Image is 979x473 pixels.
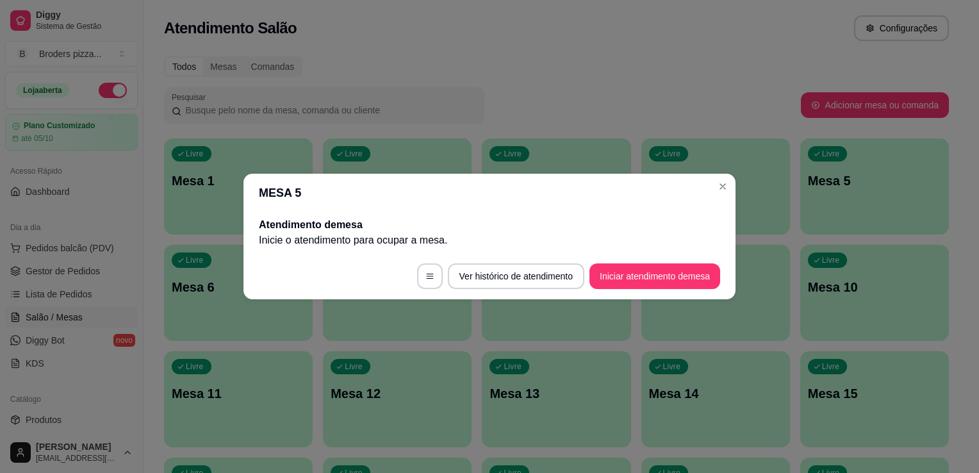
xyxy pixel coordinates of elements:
button: Iniciar atendimento demesa [589,263,720,289]
p: Inicie o atendimento para ocupar a mesa . [259,233,720,248]
h2: Atendimento de mesa [259,217,720,233]
button: Close [712,176,733,197]
header: MESA 5 [243,174,736,212]
button: Ver histórico de atendimento [448,263,584,289]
